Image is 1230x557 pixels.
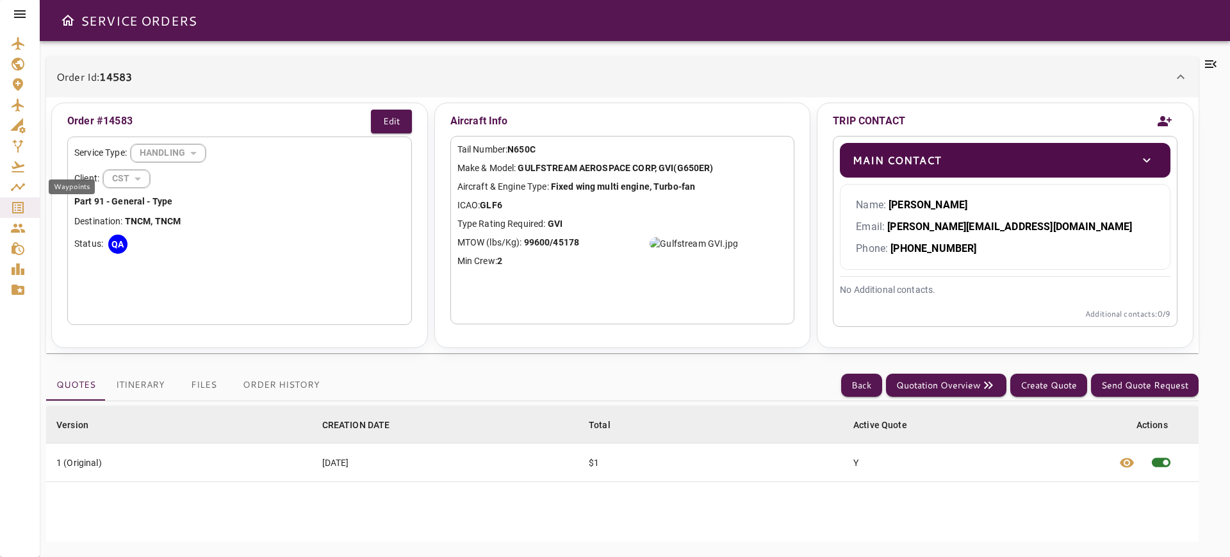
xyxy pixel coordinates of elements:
[843,444,1108,482] td: Y
[131,136,206,170] div: HANDLING
[856,197,1154,213] p: Name:
[56,69,132,85] p: Order Id:
[457,254,788,268] p: Min Crew:
[322,417,407,433] span: CREATION DATE
[46,444,312,482] td: 1 (Original)
[1119,455,1135,470] span: visibility
[155,216,161,226] b: T
[74,237,103,251] p: Status:
[74,144,405,163] div: Service Type:
[856,219,1154,235] p: Email:
[457,199,788,212] p: ICAO:
[548,219,562,229] b: GVI
[457,162,788,175] p: Make & Model:
[167,216,173,226] b: C
[1010,374,1087,397] button: Create Quote
[853,417,924,433] span: Active Quote
[841,374,882,397] button: Back
[46,97,1199,353] div: Order Id:14583
[890,242,976,254] b: [PHONE_NUMBER]
[1091,374,1199,397] button: Send Quote Request
[650,237,738,250] img: Gulfstream GVI.jpg
[853,417,907,433] div: Active Quote
[507,144,536,154] b: N650C
[457,180,788,194] p: Aircraft & Engine Type:
[103,162,150,195] div: HANDLING
[233,370,330,401] button: Order History
[322,417,390,433] div: CREATION DATE
[886,374,1006,397] button: Quotation Overview
[74,215,405,228] p: Destination:
[518,163,713,173] b: GULFSTREAM AEROSPACE CORP, GVI(G650ER)
[1142,444,1180,481] span: This quote is already active
[46,370,106,401] button: Quotes
[99,69,132,84] b: 14583
[312,444,578,482] td: [DATE]
[589,417,611,433] div: Total
[46,56,1199,97] div: Order Id:14583
[46,370,330,401] div: basic tabs example
[578,444,843,482] td: $1
[840,283,1170,297] p: No Additional contacts.
[49,179,95,194] div: Waypoints
[74,195,405,208] p: Part 91 - General - Type
[450,110,795,133] p: Aircraft Info
[480,200,502,210] b: GLF6
[551,181,695,192] b: Fixed wing multi engine, Turbo-fan
[889,199,967,211] b: [PERSON_NAME]
[161,216,167,226] b: N
[457,143,788,156] p: Tail Number:
[371,110,412,133] button: Edit
[106,370,175,401] button: Itinerary
[56,417,88,433] div: Version
[74,169,405,188] div: Client:
[457,217,788,231] p: Type Rating Required:
[131,216,137,226] b: N
[55,8,81,33] button: Open drawer
[1136,149,1158,171] button: toggle
[143,216,151,226] b: M
[1152,106,1177,136] button: Add new contact
[125,216,131,226] b: T
[81,10,197,31] h6: SERVICE ORDERS
[589,417,627,433] span: Total
[840,143,1170,178] div: Main Contacttoggle
[833,113,905,129] p: TRIP CONTACT
[853,153,941,168] p: Main Contact
[856,241,1154,256] p: Phone:
[1111,444,1142,481] button: View quote details
[497,256,502,266] b: 2
[108,235,127,254] div: QA
[56,417,105,433] span: Version
[887,220,1132,233] b: [PERSON_NAME][EMAIL_ADDRESS][DOMAIN_NAME]
[173,216,181,226] b: M
[151,216,152,226] b: ,
[840,308,1170,320] p: Additional contacts: 0 /9
[137,216,143,226] b: C
[524,237,579,247] b: 99600/45178
[67,113,133,129] p: Order #14583
[175,370,233,401] button: Files
[457,236,788,249] p: MTOW (lbs/Kg):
